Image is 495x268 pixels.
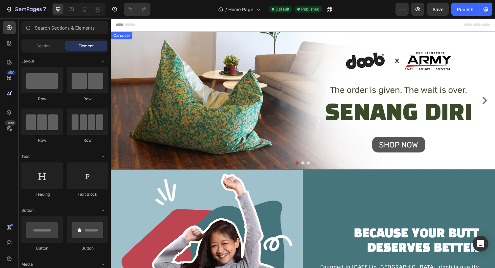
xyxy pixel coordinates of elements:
[201,147,205,150] button: Dot
[79,43,94,49] span: Element
[111,18,495,268] iframe: Design area
[21,191,63,197] div: Heading
[21,21,108,34] input: Search Sections & Elements
[21,154,30,159] span: Text
[21,207,34,213] span: Button
[473,236,488,252] div: Open Intercom Messenger
[36,43,51,49] span: Section
[124,3,150,16] div: Undo/Redo
[451,3,479,16] button: Publish
[21,96,63,102] div: Row
[98,56,108,66] span: Toggle open
[21,261,33,267] span: Media
[457,6,473,13] div: Publish
[213,213,378,244] h2: BECAUSE YOUR BUTT DESERVES BETTER
[190,147,193,150] button: Dot
[427,3,449,16] button: Save
[21,137,63,143] div: Row
[1,14,21,20] div: Carousel
[195,147,199,150] button: Dot
[301,6,319,12] span: Published
[5,120,16,126] div: Beta
[378,79,389,89] button: Carousel Next Arrow
[276,6,289,12] span: Default
[98,151,108,162] span: Toggle open
[98,205,108,216] span: Toggle open
[228,6,253,13] span: Home Page
[67,137,108,143] div: Row
[433,7,443,12] span: Save
[21,58,34,64] span: Layout
[67,191,108,197] div: Text Block
[21,245,63,251] div: Button
[6,70,16,75] div: 450
[67,245,108,251] div: Button
[3,3,49,16] button: 7
[67,96,108,102] div: Row
[225,6,227,13] span: /
[43,5,46,13] p: 7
